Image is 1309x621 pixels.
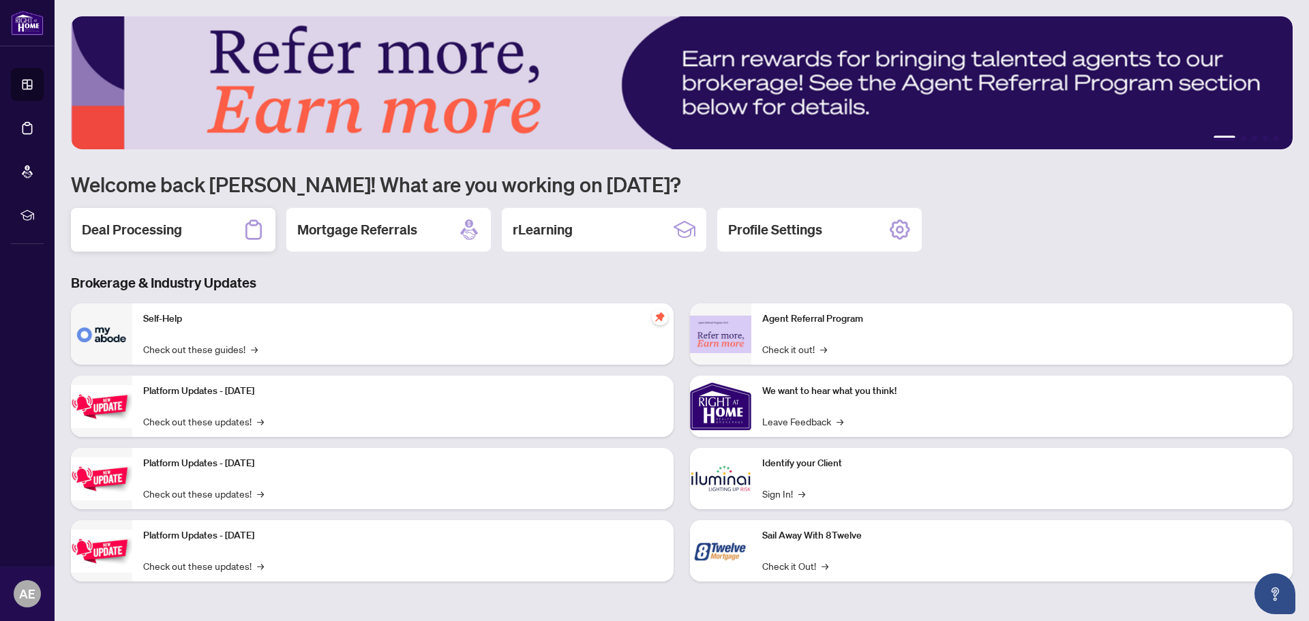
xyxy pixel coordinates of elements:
span: → [798,486,805,501]
span: → [837,414,843,429]
p: Agent Referral Program [762,312,1282,327]
h1: Welcome back [PERSON_NAME]! What are you working on [DATE]? [71,171,1293,197]
button: 2 [1241,136,1246,141]
img: Sail Away With 8Twelve [690,520,751,581]
a: Check out these updates!→ [143,414,264,429]
button: 5 [1274,136,1279,141]
img: Self-Help [71,303,132,365]
a: Check out these updates!→ [143,486,264,501]
h2: Profile Settings [728,220,822,239]
a: Check out these guides!→ [143,342,258,357]
h2: Mortgage Referrals [297,220,417,239]
img: Platform Updates - July 21, 2025 [71,385,132,428]
h2: rLearning [513,220,573,239]
p: Self-Help [143,312,663,327]
p: Platform Updates - [DATE] [143,456,663,471]
h3: Brokerage & Industry Updates [71,273,1293,292]
a: Sign In!→ [762,486,805,501]
p: Platform Updates - [DATE] [143,384,663,399]
a: Check out these updates!→ [143,558,264,573]
img: Agent Referral Program [690,316,751,353]
img: We want to hear what you think! [690,376,751,437]
h2: Deal Processing [82,220,182,239]
a: Check it Out!→ [762,558,828,573]
p: We want to hear what you think! [762,384,1282,399]
button: 4 [1263,136,1268,141]
p: Identify your Client [762,456,1282,471]
img: logo [11,10,44,35]
span: → [257,486,264,501]
p: Sail Away With 8Twelve [762,528,1282,543]
a: Leave Feedback→ [762,414,843,429]
button: 3 [1252,136,1257,141]
span: pushpin [652,309,668,325]
span: → [820,342,827,357]
p: Platform Updates - [DATE] [143,528,663,543]
img: Platform Updates - June 23, 2025 [71,530,132,573]
span: → [257,414,264,429]
img: Platform Updates - July 8, 2025 [71,457,132,500]
span: → [251,342,258,357]
img: Identify your Client [690,448,751,509]
button: 1 [1214,136,1235,141]
img: Slide 0 [71,16,1293,149]
span: → [257,558,264,573]
span: → [822,558,828,573]
span: AE [19,584,35,603]
button: Open asap [1254,573,1295,614]
a: Check it out!→ [762,342,827,357]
